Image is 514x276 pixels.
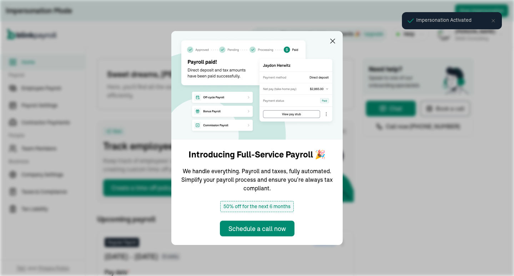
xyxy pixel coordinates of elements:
[171,31,343,140] img: announcement
[220,221,294,236] button: Schedule a call now
[220,201,294,212] span: 50% off for the next 6 months
[228,224,286,234] div: Schedule a call now
[188,148,326,161] h1: Introducing Full-Service Payroll 🎉
[180,167,334,192] p: We handle everything. Payroll and taxes, fully automated. Simplify your payroll process and ensur...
